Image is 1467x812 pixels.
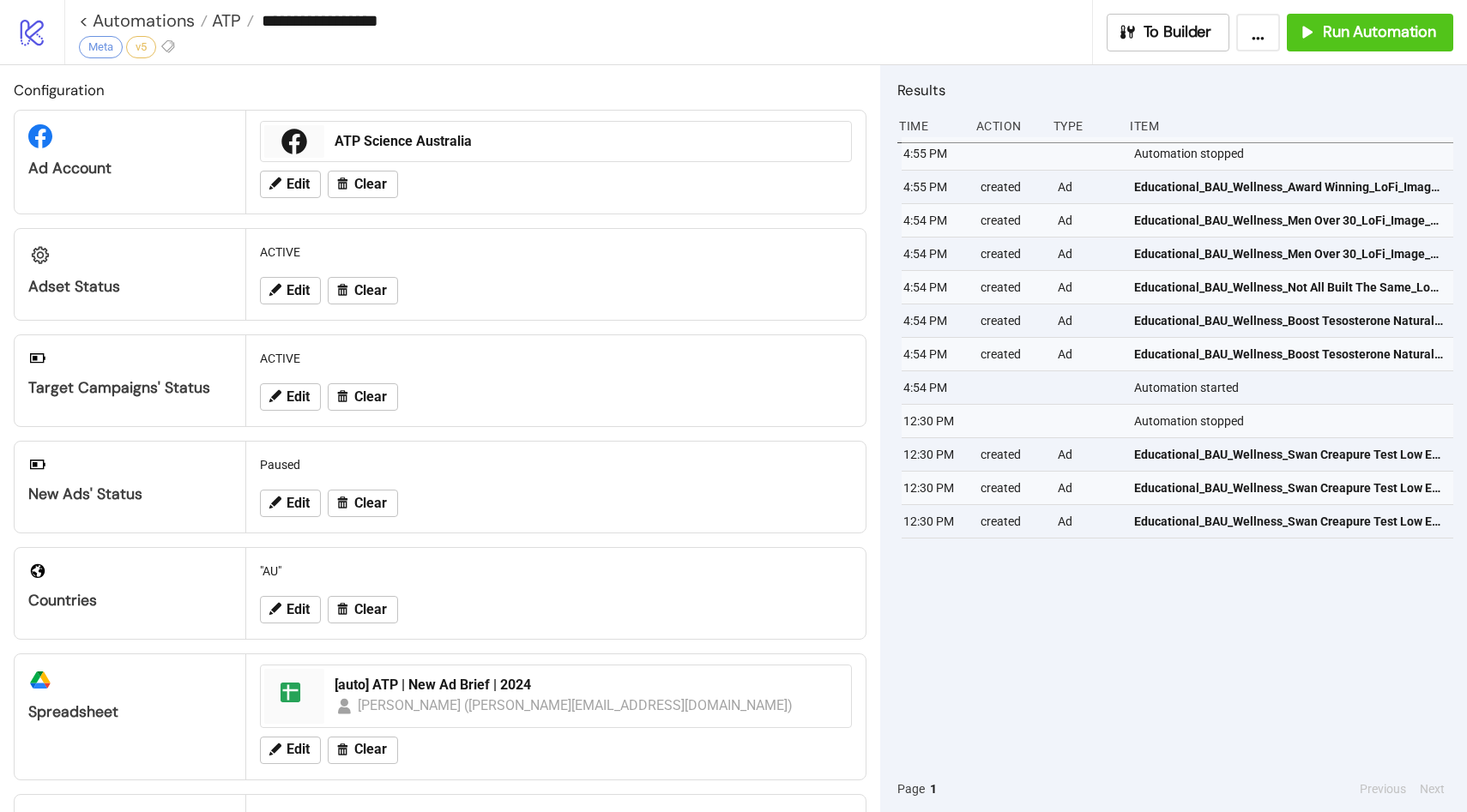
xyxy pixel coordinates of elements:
[1052,110,1117,142] div: Type
[1132,137,1458,170] div: Automation stopped
[1134,311,1446,330] span: Educational_BAU_Wellness_Boost Tesosterone Naturally_LoFi_Image_20250903
[287,283,310,298] span: Edit
[1107,14,1230,51] button: To Builder
[902,304,967,337] div: 4:54 PM
[979,472,1044,504] div: created
[260,737,321,764] button: Edit
[79,36,123,58] div: Meta
[354,389,387,405] span: Clear
[902,505,967,538] div: 12:30 PM
[979,505,1044,538] div: created
[1132,405,1458,437] div: Automation stopped
[208,9,241,32] span: ATP
[1134,445,1446,464] span: Educational_BAU_Wellness_Swan Creapure Test Low Energy_Polished_Image_20250826
[1355,779,1411,798] button: Previous
[253,448,859,481] div: Paused
[260,277,321,304] button: Edit
[902,204,967,237] div: 4:54 PM
[1144,22,1212,42] span: To Builder
[1056,271,1121,304] div: Ad
[1134,204,1446,237] a: Educational_BAU_Wellness_Men Over 30_LoFi_Image_20250903
[902,338,967,370] div: 4:54 PM
[335,676,841,695] div: [auto] ATP | New Ad Brief | 2024
[335,132,841,151] div: ATP Science Australia
[902,405,967,437] div: 12:30 PM
[1134,177,1446,196] span: Educational_BAU_Wellness_Award Winning_LoFi_Image_20250903
[354,602,387,617] span: Clear
[28,159,232,178] div: Ad Account
[287,496,310,511] span: Edit
[897,110,963,142] div: Time
[979,338,1044,370] div: created
[328,596,398,623] button: Clear
[328,277,398,304] button: Clear
[28,277,232,297] div: Adset Status
[328,171,398,198] button: Clear
[1134,238,1446,270] a: Educational_BAU_Wellness_Men Over 30_LoFi_Image_20250903
[1134,338,1446,370] a: Educational_BAU_Wellness_Boost Tesosterone Naturally_LoFi_Image_20250903
[79,12,208,29] a: < Automations
[1056,171,1121,203] div: Ad
[328,737,398,764] button: Clear
[925,779,942,798] button: 1
[208,12,254,29] a: ATP
[979,271,1044,304] div: created
[1323,22,1436,42] span: Run Automation
[1134,171,1446,203] a: Educational_BAU_Wellness_Award Winning_LoFi_Image_20250903
[979,171,1044,203] div: created
[287,602,310,617] span: Edit
[28,378,232,398] div: Target Campaigns' Status
[287,389,310,405] span: Edit
[902,238,967,270] div: 4:54 PM
[253,342,859,375] div: ACTIVE
[1287,14,1453,51] button: Run Automation
[979,238,1044,270] div: created
[1056,505,1121,538] div: Ad
[354,177,387,192] span: Clear
[1134,244,1446,263] span: Educational_BAU_Wellness_Men Over 30_LoFi_Image_20250903
[287,742,310,757] span: Edit
[902,371,967,404] div: 4:54 PM
[358,695,794,716] div: [PERSON_NAME] ([PERSON_NAME][EMAIL_ADDRESS][DOMAIN_NAME])
[1134,512,1446,531] span: Educational_BAU_Wellness_Swan Creapure Test Low Energy_Polished_Image_20250826
[28,591,232,611] div: Countries
[1415,779,1450,798] button: Next
[260,596,321,623] button: Edit
[897,779,925,798] span: Page
[328,490,398,517] button: Clear
[1134,505,1446,538] a: Educational_BAU_Wellness_Swan Creapure Test Low Energy_Polished_Image_20250826
[1056,238,1121,270] div: Ad
[1134,472,1446,504] a: Educational_BAU_Wellness_Swan Creapure Test Low Energy_Polished_Image_20250826
[897,79,1453,101] h2: Results
[1056,204,1121,237] div: Ad
[1236,14,1280,51] button: ...
[902,137,967,170] div: 4:55 PM
[260,490,321,517] button: Edit
[1056,472,1121,504] div: Ad
[328,383,398,411] button: Clear
[902,472,967,504] div: 12:30 PM
[1134,211,1446,230] span: Educational_BAU_Wellness_Men Over 30_LoFi_Image_20250903
[975,110,1040,142] div: Action
[354,742,387,757] span: Clear
[979,304,1044,337] div: created
[1134,278,1446,297] span: Educational_BAU_Wellness_Not All Built The Same_LoFi_Image_20250903
[126,36,156,58] div: v5
[979,438,1044,471] div: created
[28,702,232,722] div: Spreadsheet
[260,171,321,198] button: Edit
[902,438,967,471] div: 12:30 PM
[28,484,232,504] div: New Ads' Status
[1056,338,1121,370] div: Ad
[1056,304,1121,337] div: Ad
[902,171,967,203] div: 4:55 PM
[253,555,859,587] div: "AU"
[354,496,387,511] span: Clear
[1128,110,1453,142] div: Item
[979,204,1044,237] div: created
[1134,271,1446,304] a: Educational_BAU_Wellness_Not All Built The Same_LoFi_Image_20250903
[1134,345,1446,364] span: Educational_BAU_Wellness_Boost Tesosterone Naturally_LoFi_Image_20250903
[1134,478,1446,497] span: Educational_BAU_Wellness_Swan Creapure Test Low Energy_Polished_Image_20250826
[1132,371,1458,404] div: Automation started
[1056,438,1121,471] div: Ad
